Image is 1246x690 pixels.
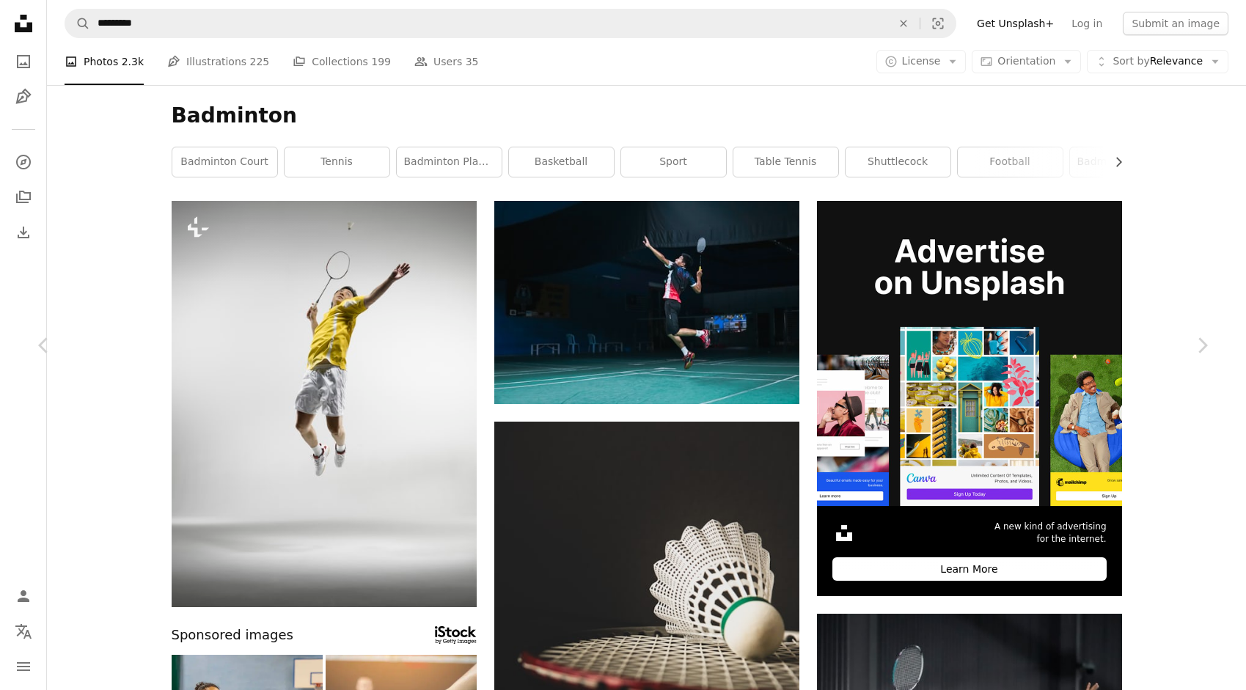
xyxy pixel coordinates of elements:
[1105,147,1122,177] button: scroll list to the right
[1070,147,1175,177] a: badminton racket
[9,617,38,646] button: Language
[958,147,1063,177] a: football
[1113,55,1149,67] span: Sort by
[285,147,389,177] a: tennis
[9,183,38,212] a: Collections
[733,147,838,177] a: table tennis
[832,557,1107,581] div: Learn More
[997,55,1055,67] span: Orientation
[1087,50,1228,73] button: Sort byRelevance
[9,581,38,611] a: Log in / Sign up
[832,521,856,545] img: file-1631306537910-2580a29a3cfcimage
[466,54,479,70] span: 35
[494,644,799,657] a: A tennis racket with a tennis ball on it
[9,218,38,247] a: Download History
[172,625,293,646] span: Sponsored images
[902,55,941,67] span: License
[972,50,1081,73] button: Orientation
[250,54,270,70] span: 225
[817,201,1122,596] a: A new kind of advertisingfor the internet.Learn More
[65,9,956,38] form: Find visuals sitewide
[167,38,269,85] a: Illustrations 225
[414,38,479,85] a: Users 35
[817,201,1122,506] img: file-1636576776643-80d394b7be57image
[172,397,477,411] a: a man jumping in the air with a tennis racket
[65,10,90,37] button: Search Unsplash
[494,296,799,309] a: man in white and red crew neck t-shirt and black shorts playing basketball
[9,82,38,111] a: Illustrations
[876,50,967,73] button: License
[494,201,799,404] img: man in white and red crew neck t-shirt and black shorts playing basketball
[1113,54,1203,69] span: Relevance
[1158,275,1246,416] a: Next
[887,10,920,37] button: Clear
[920,10,956,37] button: Visual search
[9,652,38,681] button: Menu
[293,38,391,85] a: Collections 199
[9,147,38,177] a: Explore
[994,521,1107,546] span: A new kind of advertising for the internet.
[846,147,950,177] a: shuttlecock
[968,12,1063,35] a: Get Unsplash+
[397,147,502,177] a: badminton player
[509,147,614,177] a: basketball
[1123,12,1228,35] button: Submit an image
[371,54,391,70] span: 199
[621,147,726,177] a: sport
[172,147,277,177] a: badminton court
[9,47,38,76] a: Photos
[172,201,477,607] img: a man jumping in the air with a tennis racket
[172,103,1122,129] h1: Badminton
[1063,12,1111,35] a: Log in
